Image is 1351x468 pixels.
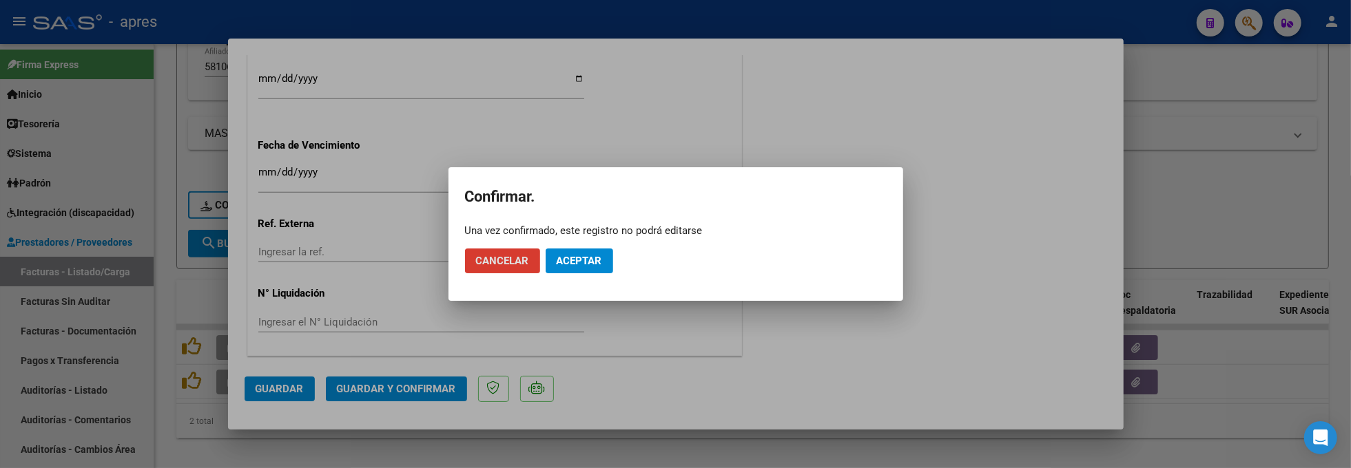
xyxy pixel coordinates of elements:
span: Aceptar [557,255,602,267]
button: Aceptar [546,248,613,273]
h2: Confirmar. [465,184,887,210]
div: Una vez confirmado, este registro no podrá editarse [465,224,887,237]
button: Cancelar [465,248,540,273]
div: Open Intercom Messenger [1304,421,1337,454]
span: Cancelar [476,255,529,267]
